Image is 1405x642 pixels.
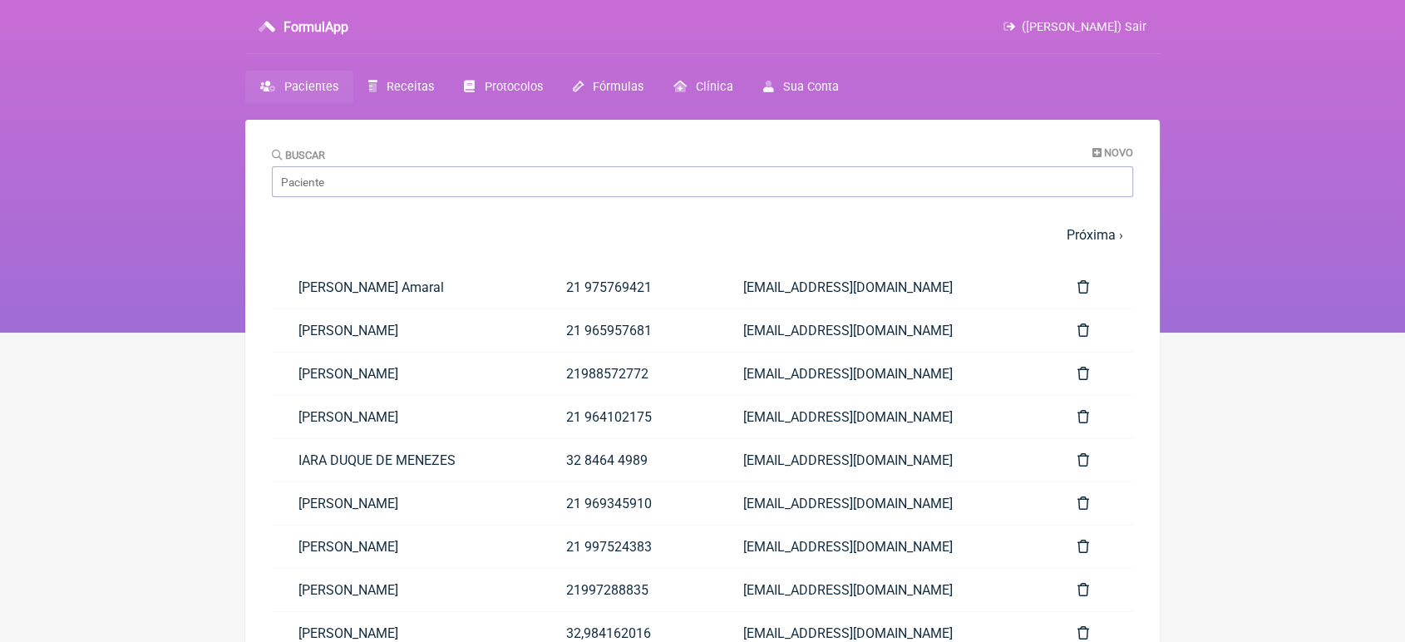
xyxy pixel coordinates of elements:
[717,569,1051,611] a: [EMAIL_ADDRESS][DOMAIN_NAME]
[245,71,353,103] a: Pacientes
[272,353,540,395] a: [PERSON_NAME]
[272,526,540,568] a: [PERSON_NAME]
[593,80,643,94] span: Fórmulas
[272,166,1133,197] input: Paciente
[272,149,325,161] label: Buscar
[748,71,854,103] a: Sua Conta
[717,266,1051,309] a: [EMAIL_ADDRESS][DOMAIN_NAME]
[272,309,540,352] a: [PERSON_NAME]
[485,80,543,94] span: Protocolos
[783,80,839,94] span: Sua Conta
[658,71,748,103] a: Clínica
[717,439,1051,481] a: [EMAIL_ADDRESS][DOMAIN_NAME]
[1003,20,1146,34] a: ([PERSON_NAME]) Sair
[449,71,557,103] a: Protocolos
[540,396,717,438] a: 21 964102175
[272,266,540,309] a: [PERSON_NAME] Amaral
[1092,146,1133,159] a: Novo
[717,526,1051,568] a: [EMAIL_ADDRESS][DOMAIN_NAME]
[283,19,348,35] h3: FormulApp
[1022,20,1146,34] span: ([PERSON_NAME]) Sair
[717,353,1051,395] a: [EMAIL_ADDRESS][DOMAIN_NAME]
[717,482,1051,525] a: [EMAIL_ADDRESS][DOMAIN_NAME]
[696,80,733,94] span: Clínica
[540,266,717,309] a: 21 975769421
[540,569,717,611] a: 21997288835
[272,569,540,611] a: [PERSON_NAME]
[717,309,1051,352] a: [EMAIL_ADDRESS][DOMAIN_NAME]
[1104,146,1133,159] span: Novo
[353,71,449,103] a: Receitas
[272,439,540,481] a: IARA DUQUE DE MENEZES
[558,71,658,103] a: Fórmulas
[272,396,540,438] a: [PERSON_NAME]
[1067,227,1123,243] a: Próxima ›
[540,439,717,481] a: 32 8464 4989
[387,80,434,94] span: Receitas
[272,217,1133,253] nav: pager
[540,526,717,568] a: 21 997524383
[540,353,717,395] a: 21988572772
[284,80,338,94] span: Pacientes
[540,482,717,525] a: 21 969345910
[272,482,540,525] a: [PERSON_NAME]
[540,309,717,352] a: 21 965957681
[717,396,1051,438] a: [EMAIL_ADDRESS][DOMAIN_NAME]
